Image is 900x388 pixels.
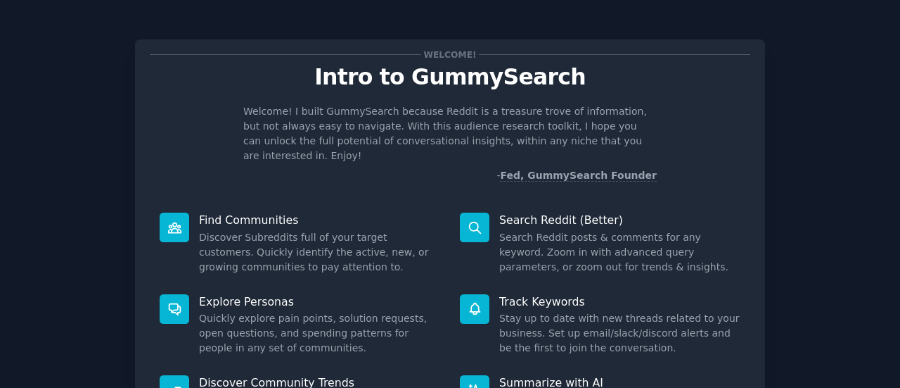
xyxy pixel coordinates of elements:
span: Welcome! [421,47,479,62]
p: Find Communities [199,213,440,227]
a: Fed, GummySearch Founder [500,170,657,182]
p: Intro to GummySearch [150,65,750,89]
p: Explore Personas [199,294,440,309]
p: Search Reddit (Better) [499,213,740,227]
dd: Discover Subreddits full of your target customers. Quickly identify the active, new, or growing c... [199,230,440,275]
p: Welcome! I built GummySearch because Reddit is a treasure trove of information, but not always ea... [243,104,657,163]
div: - [496,168,657,183]
p: Track Keywords [499,294,740,309]
dd: Search Reddit posts & comments for any keyword. Zoom in with advanced query parameters, or zoom o... [499,230,740,275]
dd: Quickly explore pain points, solution requests, open questions, and spending patterns for people ... [199,311,440,356]
dd: Stay up to date with new threads related to your business. Set up email/slack/discord alerts and ... [499,311,740,356]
